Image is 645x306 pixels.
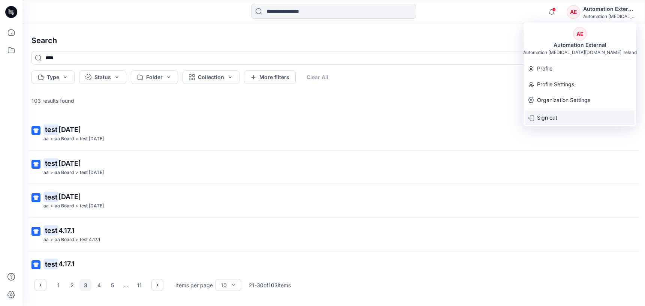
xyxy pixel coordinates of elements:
p: Organization Settings [537,93,590,107]
button: Type [31,70,75,84]
span: 4.17.1 [58,226,75,234]
p: aa Board [55,202,74,210]
div: 10 [221,281,227,289]
div: ... [120,279,132,291]
p: 103 results found [31,97,74,105]
mark: test [43,259,58,269]
p: test 4.17.1 [80,236,100,244]
p: Items per page [175,281,213,289]
mark: test [43,158,58,168]
button: 4 [93,279,105,291]
p: aa [43,135,49,143]
p: > [75,236,78,244]
div: Automation External [549,40,611,49]
button: Collection [183,70,239,84]
p: Profile Settings [537,77,574,91]
p: > [75,169,78,177]
p: aa Board [55,269,74,277]
p: > [75,202,78,210]
p: Profile [537,61,552,76]
button: Status [79,70,126,84]
p: aa Board [55,135,74,143]
mark: test [43,192,58,202]
p: aa [43,269,49,277]
h4: Search [25,30,642,51]
button: 2 [66,279,78,291]
p: aa [43,236,49,244]
p: aa Board [55,169,74,177]
a: test4.17.1aa>aa Board>test 4.17.1 [27,221,641,248]
button: More filters [244,70,296,84]
p: > [50,202,53,210]
mark: test [43,124,58,135]
span: [DATE] [58,159,81,167]
span: [DATE] [58,193,81,201]
p: > [50,169,53,177]
p: test 4.14.59 [80,202,104,210]
a: test[DATE]aa>aa Board>test [DATE] [27,154,641,181]
div: Automation External [583,4,636,13]
p: test 4.14.59 [80,135,104,143]
a: Profile [524,61,636,76]
span: 4.17.1 [58,260,75,268]
span: [DATE] [58,126,81,133]
button: 11 [133,279,145,291]
a: Profile Settings [524,77,636,91]
button: 5 [106,279,118,291]
p: test 4.17.1 [80,269,100,277]
p: > [50,269,53,277]
p: aa [43,169,49,177]
div: Automation [MEDICAL_DATA][DOMAIN_NAME] Ireland [523,49,637,55]
button: 1 [52,279,64,291]
mark: test [43,225,58,235]
p: aa Board [55,236,74,244]
p: > [75,135,78,143]
div: AE [573,27,587,40]
a: test[DATE]aa>aa Board>test [DATE] [27,187,641,214]
p: > [75,269,78,277]
button: Folder [131,70,178,84]
p: 21 - 30 of 103 items [249,281,291,289]
div: Automation [MEDICAL_DATA]... [583,13,636,19]
a: test[DATE]aa>aa Board>test [DATE] [27,120,641,147]
a: test4.17.1aa>aa Board>test 4.17.1 [27,254,641,282]
p: aa [43,202,49,210]
a: Organization Settings [524,93,636,107]
p: test 4.14.59 [80,169,104,177]
p: > [50,135,53,143]
p: > [50,236,53,244]
p: Sign out [537,111,557,125]
button: 3 [79,279,91,291]
div: AE [567,5,580,19]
